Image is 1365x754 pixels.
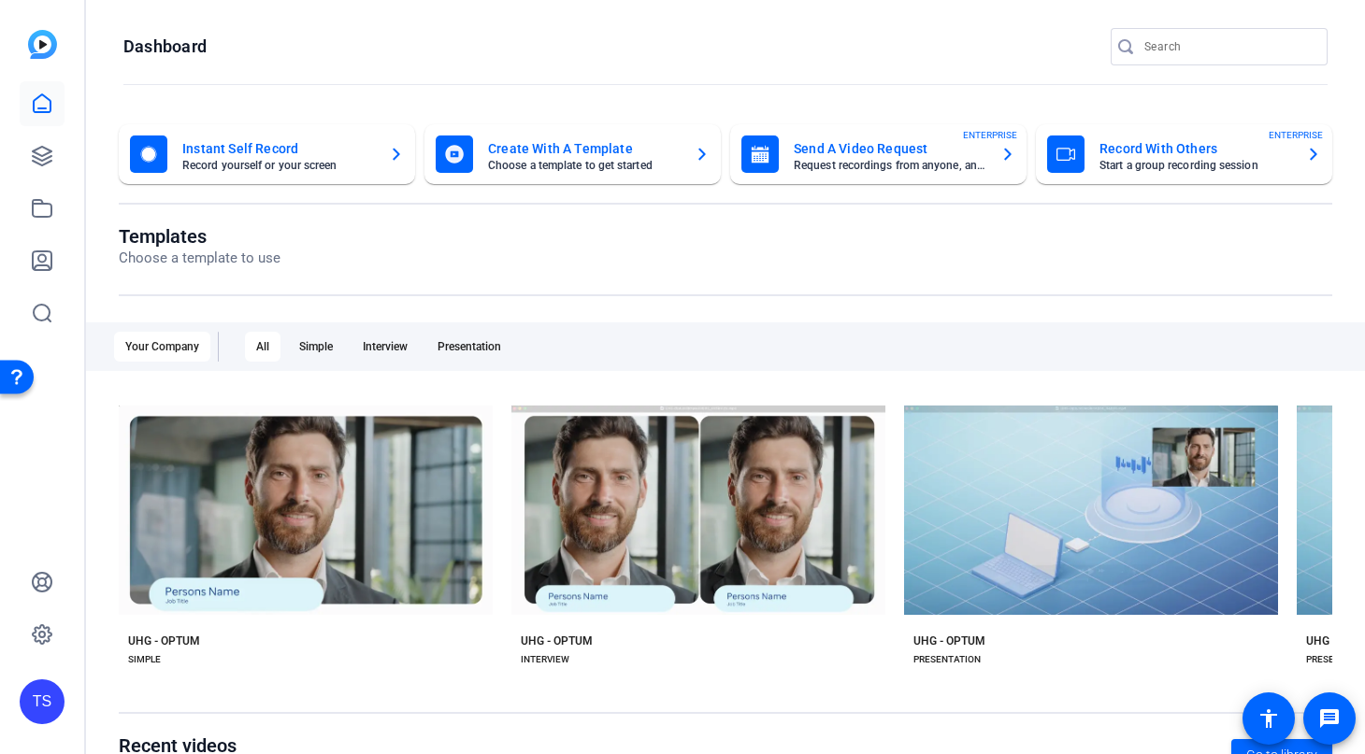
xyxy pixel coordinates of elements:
[1144,36,1313,58] input: Search
[352,332,419,362] div: Interview
[20,679,65,724] div: TS
[730,124,1027,184] button: Send A Video RequestRequest recordings from anyone, anywhereENTERPRISE
[794,160,985,171] mat-card-subtitle: Request recordings from anyone, anywhere
[488,160,680,171] mat-card-subtitle: Choose a template to get started
[1318,707,1341,730] mat-icon: message
[913,652,981,667] div: PRESENTATION
[114,332,210,362] div: Your Company
[963,128,1017,142] span: ENTERPRISE
[288,332,344,362] div: Simple
[913,633,985,648] div: UHG - OPTUM
[128,652,161,667] div: SIMPLE
[424,124,721,184] button: Create With A TemplateChoose a template to get started
[488,137,680,160] mat-card-title: Create With A Template
[182,160,374,171] mat-card-subtitle: Record yourself or your screen
[1099,160,1291,171] mat-card-subtitle: Start a group recording session
[1306,633,1329,648] div: UHG
[119,225,280,248] h1: Templates
[182,137,374,160] mat-card-title: Instant Self Record
[1099,137,1291,160] mat-card-title: Record With Others
[119,124,415,184] button: Instant Self RecordRecord yourself or your screen
[794,137,985,160] mat-card-title: Send A Video Request
[521,652,569,667] div: INTERVIEW
[1257,707,1280,730] mat-icon: accessibility
[245,332,280,362] div: All
[128,633,200,648] div: UHG - OPTUM
[426,332,512,362] div: Presentation
[521,633,593,648] div: UHG - OPTUM
[119,248,280,269] p: Choose a template to use
[1036,124,1332,184] button: Record With OthersStart a group recording sessionENTERPRISE
[123,36,207,58] h1: Dashboard
[28,30,57,59] img: blue-gradient.svg
[1269,128,1323,142] span: ENTERPRISE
